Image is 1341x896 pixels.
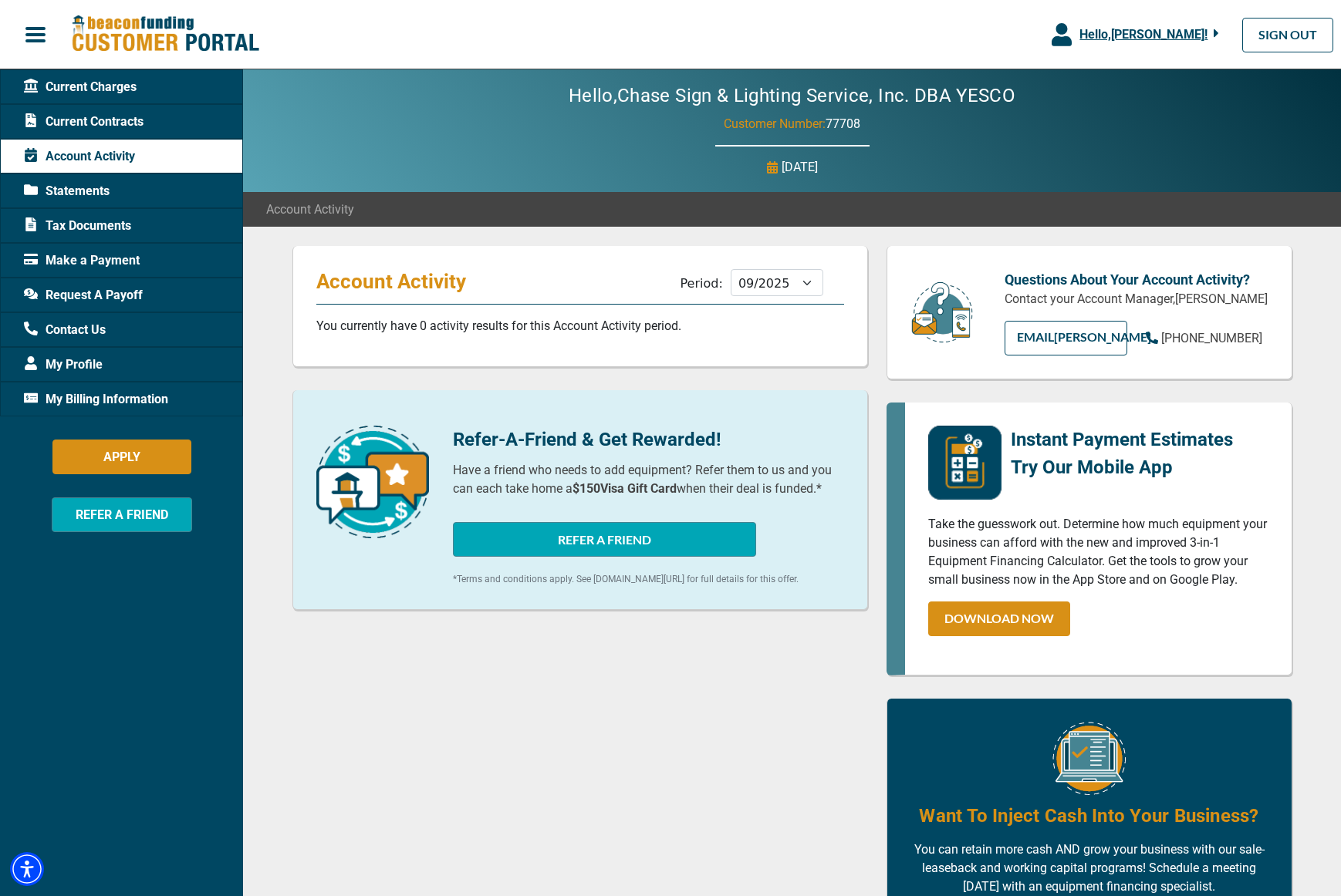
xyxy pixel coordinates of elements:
p: Instant Payment Estimates [1011,426,1233,453]
a: [PHONE_NUMBER] [1146,329,1262,348]
h4: Want To Inject Cash Into Your Business? [919,803,1258,829]
span: [PHONE_NUMBER] [1161,331,1262,345]
span: Contact Us [24,321,106,339]
span: Customer Number: [724,116,826,131]
p: [DATE] [782,158,818,177]
p: Contact your Account Manager, [PERSON_NAME] [1005,290,1268,308]
a: DOWNLOAD NOW [928,601,1070,636]
b: $150 Visa Gift Card [573,481,677,496]
span: Current Charges [24,78,137,96]
span: Hello, [PERSON_NAME] ! [1079,27,1208,42]
p: Questions About Your Account Activity? [1005,269,1268,290]
span: Current Contracts [24,113,144,131]
button: APPLY [52,440,191,474]
img: Beacon Funding Customer Portal Logo [71,15,259,54]
p: Account Activity [316,269,480,294]
button: REFER A FRIEND [52,497,192,532]
span: 77708 [826,116,860,131]
button: REFER A FRIEND [453,522,756,557]
span: Account Activity [24,147,135,166]
img: customer-service.png [907,281,977,345]
h2: Hello, Chase Sign & Lighting Service, Inc. DBA YESCO [522,85,1062,107]
p: Take the guesswork out. Determine how much equipment your business can afford with the new and im... [928,515,1268,589]
a: SIGN OUT [1242,18,1333,52]
label: Period: [681,276,723,291]
p: Try Our Mobile App [1011,453,1233,481]
p: You can retain more cash AND grow your business with our sale-leaseback and working capital progr... [910,840,1268,896]
p: You currently have 0 activity results for this Account Activity period. [316,317,844,335]
span: My Profile [24,355,103,374]
span: Make a Payment [24,251,140,270]
span: Account Activity [266,200,354,219]
p: Have a friend who needs to add equipment? Refer them to us and you can each take home a when thei... [453,461,844,498]
span: My Billing Information [24,390,168,409]
img: mobile-app-logo.png [928,426,1002,500]
a: EMAIL[PERSON_NAME] [1005,321,1127,355]
span: Request A Payoff [24,286,143,305]
p: *Terms and conditions apply. See [DOMAIN_NAME][URL] for full details for this offer. [453,572,844,586]
img: Equipment Financing Online Image [1052,722,1126,795]
span: Tax Documents [24,217,131,235]
span: Statements [24,182,110,200]
img: refer-a-friend-icon.png [316,426,429,538]
div: Accessibility Menu [10,852,44,886]
p: Refer-A-Friend & Get Rewarded! [453,426,844,453]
